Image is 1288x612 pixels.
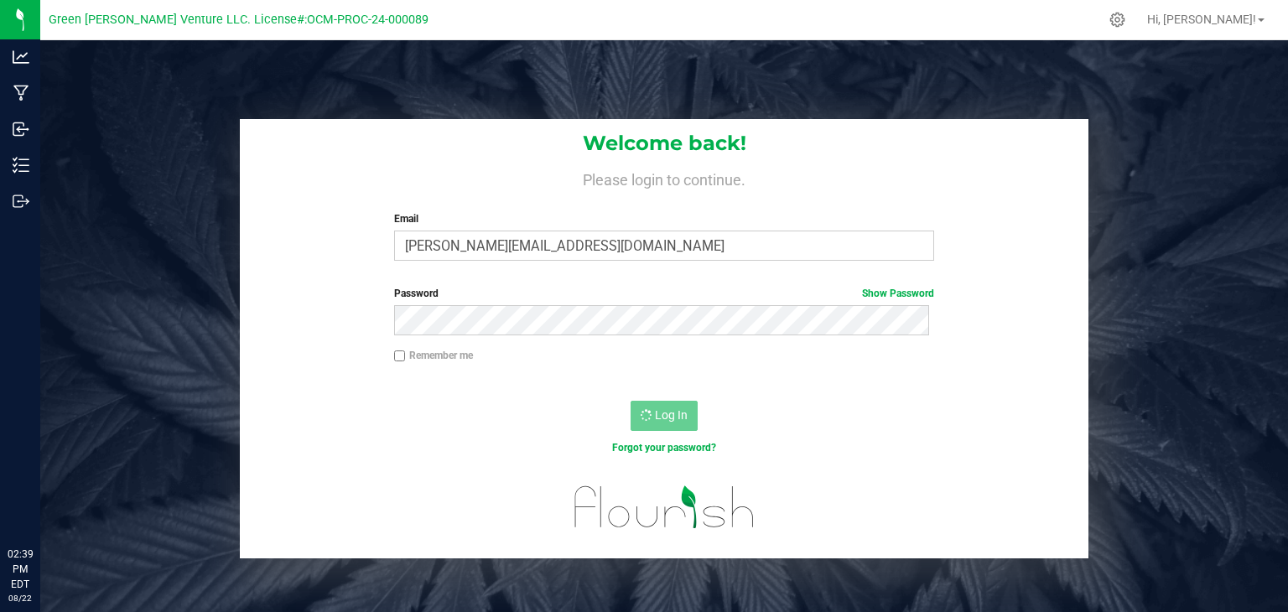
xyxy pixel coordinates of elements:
p: 02:39 PM EDT [8,547,33,592]
input: Remember me [394,350,406,362]
h1: Welcome back! [240,132,1088,154]
inline-svg: Inventory [13,157,29,174]
span: Green [PERSON_NAME] Venture LLC. License#:OCM-PROC-24-000089 [49,13,428,27]
a: Show Password [862,288,934,299]
label: Email [394,211,935,226]
button: Log In [631,401,698,431]
img: flourish_logo.svg [558,473,771,541]
div: Manage settings [1107,12,1128,28]
inline-svg: Inbound [13,121,29,137]
inline-svg: Analytics [13,49,29,65]
inline-svg: Manufacturing [13,85,29,101]
label: Remember me [394,348,473,363]
h4: Please login to continue. [240,168,1088,188]
a: Forgot your password? [612,442,716,454]
inline-svg: Outbound [13,193,29,210]
span: Hi, [PERSON_NAME]! [1147,13,1256,26]
span: Password [394,288,439,299]
span: Log In [655,408,688,422]
p: 08/22 [8,592,33,604]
